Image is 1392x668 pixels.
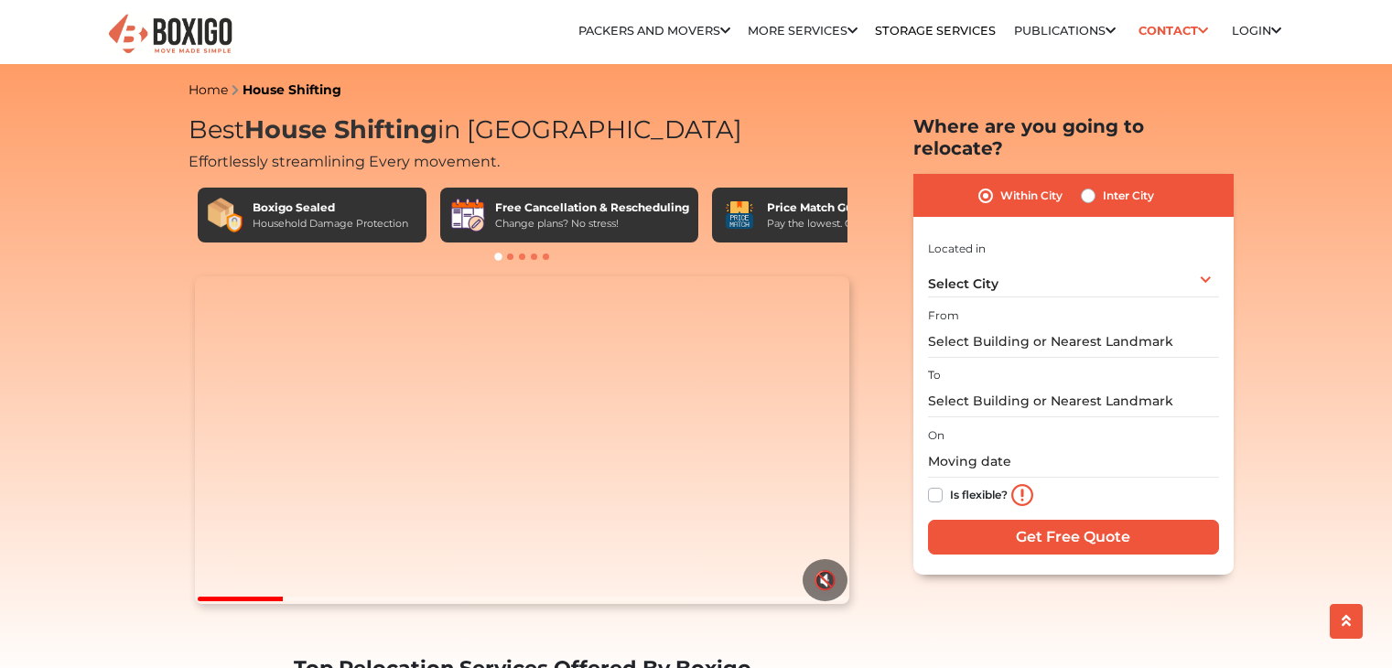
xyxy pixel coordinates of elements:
[195,276,849,604] video: Your browser does not support the video tag.
[253,199,408,216] div: Boxigo Sealed
[243,81,341,98] a: House Shifting
[253,216,408,232] div: Household Damage Protection
[207,197,243,233] img: Boxigo Sealed
[928,427,944,444] label: On
[578,24,730,38] a: Packers and Movers
[1103,185,1154,207] label: Inter City
[767,216,906,232] div: Pay the lowest. Guaranteed!
[928,520,1219,555] input: Get Free Quote
[495,216,689,232] div: Change plans? No stress!
[244,114,437,145] span: House Shifting
[189,153,500,170] span: Effortlessly streamlining Every movement.
[1014,24,1116,38] a: Publications
[1000,185,1063,207] label: Within City
[1133,16,1214,45] a: Contact
[928,275,998,292] span: Select City
[449,197,486,233] img: Free Cancellation & Rescheduling
[106,12,234,57] img: Boxigo
[189,115,857,145] h1: Best in [GEOGRAPHIC_DATA]
[928,385,1219,417] input: Select Building or Nearest Landmark
[1330,604,1363,639] button: scroll up
[928,367,941,383] label: To
[928,307,959,324] label: From
[1011,484,1033,506] img: info
[189,81,228,98] a: Home
[928,241,986,257] label: Located in
[950,484,1008,503] label: Is flexible?
[767,199,906,216] div: Price Match Guarantee
[928,446,1219,478] input: Moving date
[1232,24,1281,38] a: Login
[721,197,758,233] img: Price Match Guarantee
[928,326,1219,358] input: Select Building or Nearest Landmark
[495,199,689,216] div: Free Cancellation & Rescheduling
[913,115,1234,159] h2: Where are you going to relocate?
[748,24,858,38] a: More services
[875,24,996,38] a: Storage Services
[803,559,847,601] button: 🔇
